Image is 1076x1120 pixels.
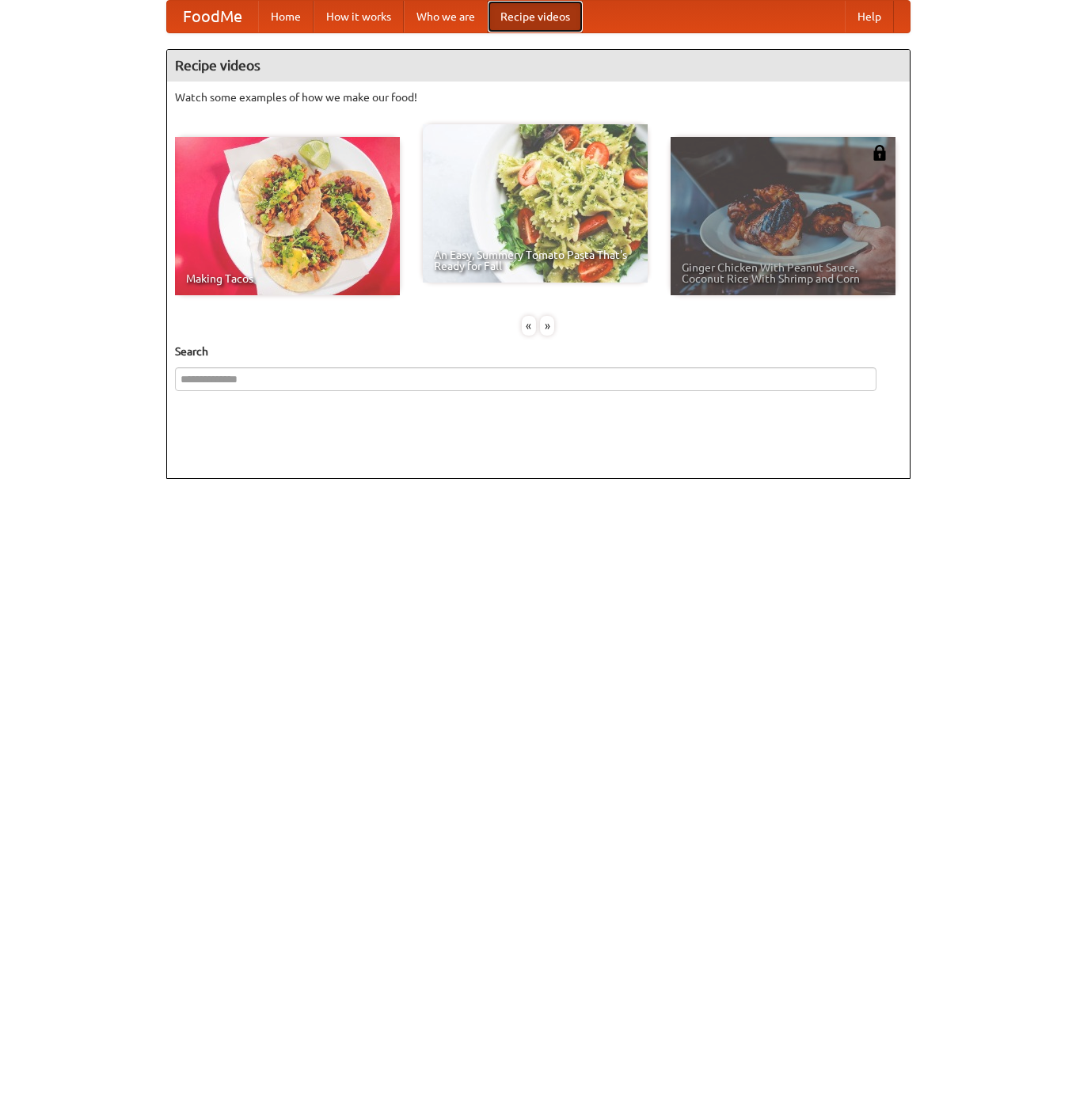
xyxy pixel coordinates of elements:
a: FoodMe [167,1,258,32]
div: » [540,316,554,336]
img: 483408.png [872,145,888,161]
div: « [522,316,536,336]
a: An Easy, Summery Tomato Pasta That's Ready for Fall [423,124,648,283]
h4: Recipe videos [167,50,910,82]
a: Who we are [404,1,488,32]
a: Recipe videos [488,1,583,32]
span: Making Tacos [186,273,389,284]
a: How it works [314,1,404,32]
a: Help [845,1,894,32]
span: An Easy, Summery Tomato Pasta That's Ready for Fall [434,249,637,271]
h5: Search [175,344,902,359]
a: Home [258,1,314,32]
p: Watch some examples of how we make our food! [175,89,902,105]
a: Making Tacos [175,137,400,295]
